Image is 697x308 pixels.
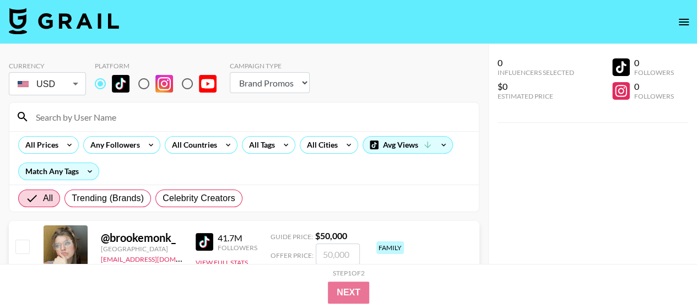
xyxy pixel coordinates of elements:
[19,163,99,180] div: Match Any Tags
[11,74,84,94] div: USD
[642,253,684,295] iframe: Drift Widget Chat Controller
[165,137,219,153] div: All Countries
[328,282,369,304] button: Next
[9,62,86,70] div: Currency
[333,269,365,277] div: Step 1 of 2
[199,75,217,93] img: YouTube
[155,75,173,93] img: Instagram
[634,57,674,68] div: 0
[112,75,129,93] img: TikTok
[196,233,213,251] img: TikTok
[316,244,360,264] input: 50,000
[19,137,61,153] div: All Prices
[498,92,574,100] div: Estimated Price
[376,241,404,254] div: family
[271,251,314,260] span: Offer Price:
[271,233,313,241] span: Guide Price:
[300,137,340,153] div: All Cities
[634,92,674,100] div: Followers
[43,192,53,205] span: All
[634,81,674,92] div: 0
[95,62,225,70] div: Platform
[218,233,257,244] div: 41.7M
[29,108,472,126] input: Search by User Name
[84,137,142,153] div: Any Followers
[230,62,310,70] div: Campaign Type
[498,57,574,68] div: 0
[242,137,277,153] div: All Tags
[72,192,144,205] span: Trending (Brands)
[498,81,574,92] div: $0
[673,11,695,33] button: open drawer
[196,258,248,267] button: View Full Stats
[363,137,452,153] div: Avg Views
[218,244,257,252] div: Followers
[634,68,674,77] div: Followers
[498,68,574,77] div: Influencers Selected
[101,253,212,263] a: [EMAIL_ADDRESS][DOMAIN_NAME]
[315,230,347,241] strong: $ 50,000
[101,245,182,253] div: [GEOGRAPHIC_DATA]
[9,8,119,34] img: Grail Talent
[101,231,182,245] div: @ brookemonk_
[163,192,235,205] span: Celebrity Creators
